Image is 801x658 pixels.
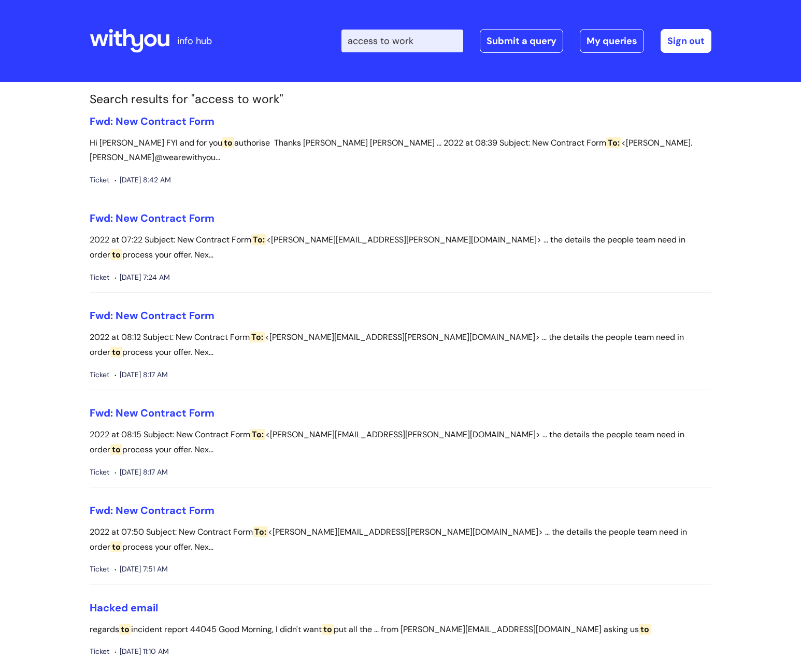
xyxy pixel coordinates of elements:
[115,271,170,284] span: [DATE] 7:24 AM
[90,504,214,517] a: Fwd: New Contract Form
[90,525,711,555] p: 2022 at 07:50 Subject: New Contract Form <[PERSON_NAME][EMAIL_ADDRESS][PERSON_NAME][DOMAIN_NAME]>...
[90,645,109,658] span: Ticket
[90,136,711,166] p: Hi [PERSON_NAME] FYI and for you authorise Thanks [PERSON_NAME] [PERSON_NAME] ... 2022 at 08:39 S...
[322,624,334,635] span: to
[253,526,268,537] span: To:
[90,622,711,637] p: regards incident report 44045 Good Morning, I didn't want put all the ... from [PERSON_NAME][EMAI...
[341,30,463,52] input: Search
[90,601,158,614] a: Hacked email
[110,249,122,260] span: to
[222,137,234,148] span: to
[119,624,131,635] span: to
[606,137,621,148] span: To:
[661,29,711,53] a: Sign out
[90,92,711,107] h1: Search results for "access to work"
[90,563,109,576] span: Ticket
[90,406,214,420] a: Fwd: New Contract Form
[251,234,266,245] span: To:
[341,29,711,53] div: | -
[250,332,265,342] span: To:
[115,174,171,187] span: [DATE] 8:42 AM
[90,330,711,360] p: 2022 at 08:12 Subject: New Contract Form <[PERSON_NAME][EMAIL_ADDRESS][PERSON_NAME][DOMAIN_NAME]>...
[90,211,214,225] a: Fwd: New Contract Form
[90,271,109,284] span: Ticket
[90,233,711,263] p: 2022 at 07:22 Subject: New Contract Form <[PERSON_NAME][EMAIL_ADDRESS][PERSON_NAME][DOMAIN_NAME]>...
[480,29,563,53] a: Submit a query
[115,466,168,479] span: [DATE] 8:17 AM
[90,368,109,381] span: Ticket
[177,33,212,49] p: info hub
[90,174,109,187] span: Ticket
[110,444,122,455] span: to
[115,563,168,576] span: [DATE] 7:51 AM
[90,466,109,479] span: Ticket
[90,427,711,457] p: 2022 at 08:15 Subject: New Contract Form <[PERSON_NAME][EMAIL_ADDRESS][PERSON_NAME][DOMAIN_NAME]>...
[90,115,214,128] a: Fwd: New Contract Form
[250,429,265,440] span: To:
[110,541,122,552] span: to
[639,624,651,635] span: to
[115,368,168,381] span: [DATE] 8:17 AM
[580,29,644,53] a: My queries
[90,309,214,322] a: Fwd: New Contract Form
[115,645,169,658] span: [DATE] 11:10 AM
[110,347,122,357] span: to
